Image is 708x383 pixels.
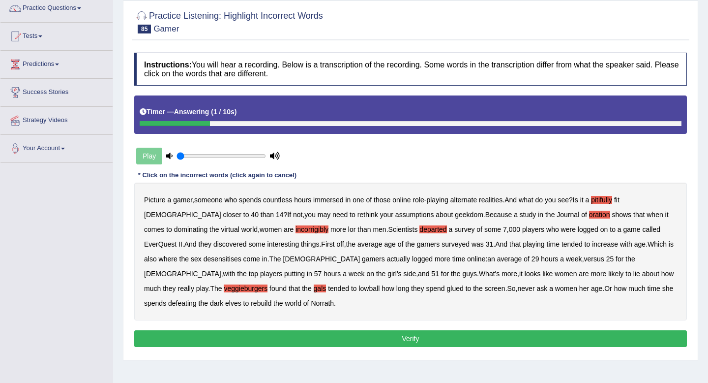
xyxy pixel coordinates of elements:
b: the [209,225,219,233]
b: never [518,285,535,292]
b: realities [479,196,502,204]
b: to [585,240,590,248]
b: 7 [503,225,507,233]
b: role [413,196,424,204]
b: the [376,270,385,278]
b: pitifully [591,196,612,204]
b: of [581,211,587,219]
b: defeating [168,299,197,307]
b: sex [191,255,202,263]
b: comes [144,225,164,233]
b: Scientists [388,225,418,233]
b: week [349,270,365,278]
b: Or [604,285,612,292]
b: and [418,270,429,278]
b: dominating [174,225,208,233]
b: world [285,299,301,307]
b: some [248,240,265,248]
b: they [163,285,176,292]
b: in [345,196,351,204]
b: immersed [313,196,343,204]
b: where [159,255,177,263]
b: spends [239,196,261,204]
b: hours [324,270,341,278]
b: was [472,240,484,248]
b: playing [523,240,544,248]
b: may [318,211,330,219]
b: in [307,270,312,278]
b: Answering [174,108,209,116]
b: how [382,285,394,292]
b: dark [210,299,223,307]
span: 85 [138,25,151,33]
b: shows [612,211,631,219]
b: a [549,285,553,292]
b: that [509,240,521,248]
b: than [357,225,371,233]
b: [DEMOGRAPHIC_DATA] [144,270,221,278]
b: who [224,196,237,204]
b: side [404,270,416,278]
b: age [384,240,395,248]
b: screen [485,285,505,292]
b: in [538,211,543,219]
b: they [411,285,424,292]
b: a [618,225,621,233]
b: the [237,270,246,278]
b: for [616,255,623,263]
b: long [396,285,409,292]
b: II [178,240,182,248]
b: veggieburgers [224,285,267,292]
b: about [642,270,659,278]
b: gals [314,285,326,292]
b: geekdom [455,211,483,219]
b: First [321,240,334,248]
b: a [343,270,347,278]
b: glued [447,285,464,292]
b: the [405,240,414,248]
b: play [196,285,208,292]
h5: Timer — [140,108,236,116]
b: more [501,270,517,278]
b: top [249,270,258,278]
b: average [357,240,383,248]
b: the [473,285,482,292]
b: the [451,270,460,278]
b: 40 [251,211,259,219]
b: gamer [173,196,192,204]
b: elves [225,299,241,307]
b: Journal [557,211,579,219]
b: about [436,211,453,219]
b: time [452,255,465,263]
b: women [555,285,577,292]
b: more [590,270,606,278]
b: actually [387,255,410,263]
b: alternate [450,196,477,204]
b: what [519,196,533,204]
b: much [628,285,645,292]
b: countless [263,196,292,204]
b: to [166,225,172,233]
b: of [398,240,404,248]
b: putting [284,270,305,278]
b: she [662,285,674,292]
b: need [332,211,348,219]
b: week [566,255,582,263]
b: What's [479,270,500,278]
b: survey [454,225,474,233]
b: a [449,225,453,233]
b: like [542,270,553,278]
b: women [555,270,577,278]
b: the [545,211,555,219]
b: increase [592,240,618,248]
b: Norrath [311,299,334,307]
b: the [625,255,635,263]
b: see [558,196,569,204]
b: The [269,255,281,263]
b: off [336,240,344,248]
b: those [374,196,390,204]
b: players [260,270,282,278]
b: that [633,211,645,219]
b: much [144,285,161,292]
b: incorrigibly [295,225,328,233]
